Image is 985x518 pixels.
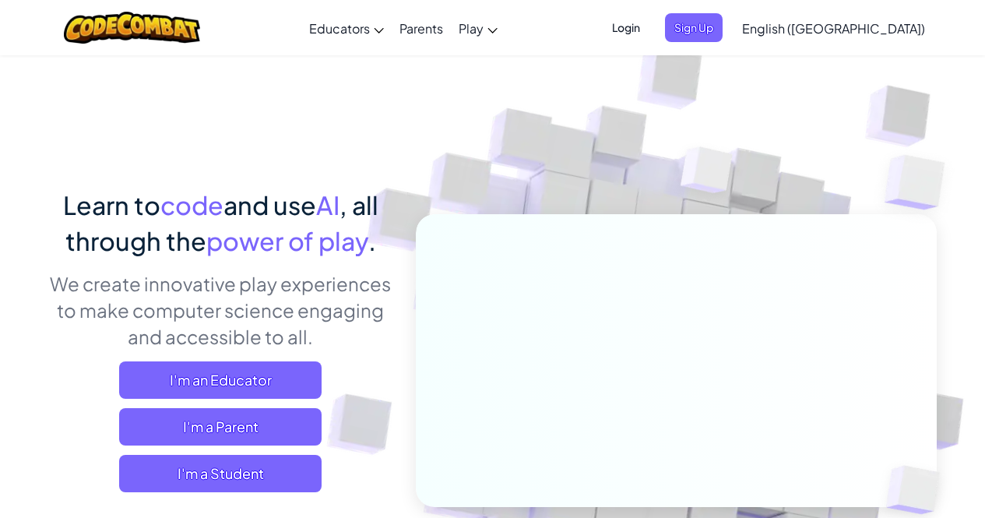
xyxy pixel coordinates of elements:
[316,189,339,220] span: AI
[301,7,392,49] a: Educators
[223,189,316,220] span: and use
[119,361,322,399] a: I'm an Educator
[160,189,223,220] span: code
[742,20,925,37] span: English ([GEOGRAPHIC_DATA])
[63,189,160,220] span: Learn to
[49,270,392,350] p: We create innovative play experiences to make computer science engaging and accessible to all.
[368,225,376,256] span: .
[451,7,505,49] a: Play
[119,455,322,492] button: I'm a Student
[392,7,451,49] a: Parents
[651,116,763,232] img: Overlap cubes
[734,7,933,49] a: English ([GEOGRAPHIC_DATA])
[119,408,322,446] a: I'm a Parent
[665,13,723,42] button: Sign Up
[309,20,370,37] span: Educators
[206,225,368,256] span: power of play
[459,20,484,37] span: Play
[64,12,200,44] img: CodeCombat logo
[603,13,649,42] button: Login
